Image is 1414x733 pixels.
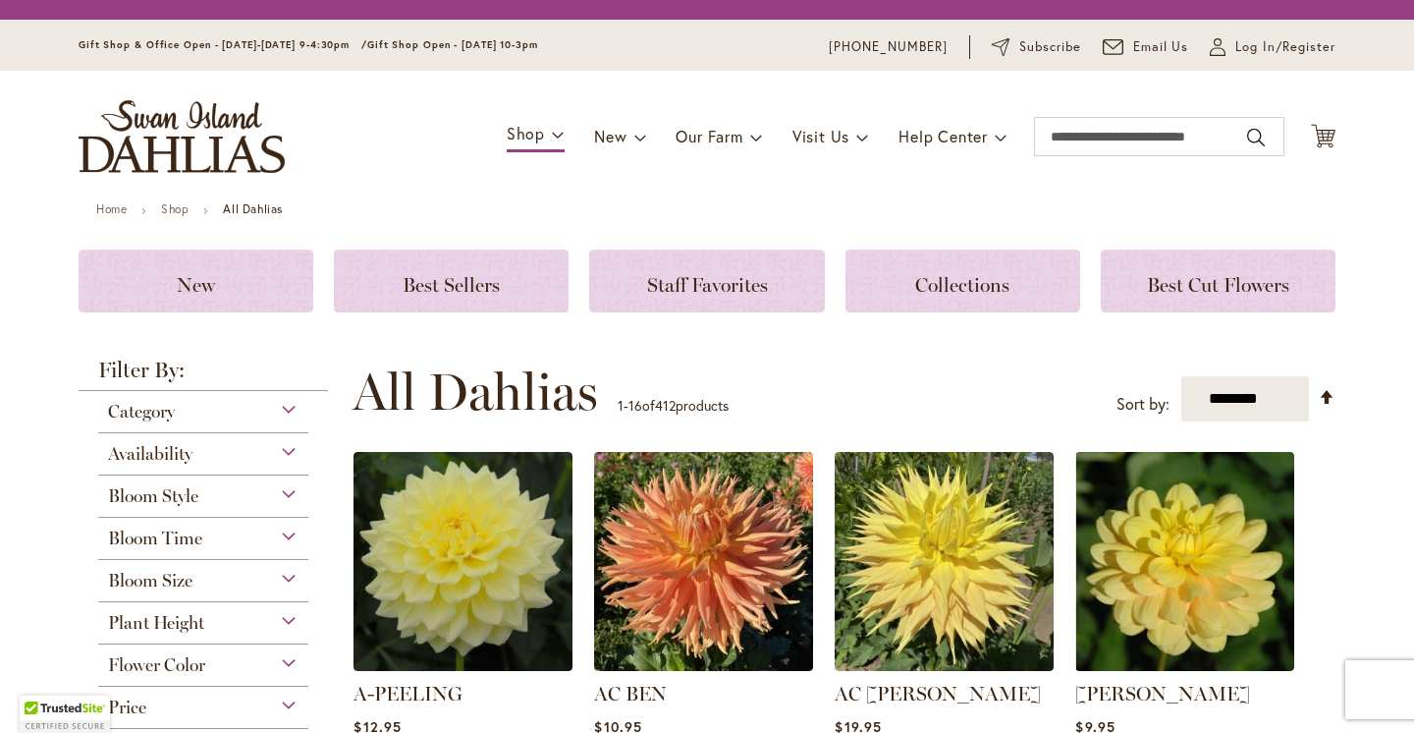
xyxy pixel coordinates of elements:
span: Bloom Style [108,485,198,507]
span: Price [108,697,146,718]
a: Home [96,201,127,216]
span: 16 [628,396,642,415]
a: [PERSON_NAME] [1075,682,1250,705]
strong: Filter By: [79,360,328,391]
a: Subscribe [992,37,1081,57]
span: Collections [915,273,1009,297]
a: [PHONE_NUMBER] [829,37,948,57]
span: Gift Shop Open - [DATE] 10-3pm [367,38,538,51]
a: AC BEN [594,682,667,705]
span: New [177,273,215,297]
a: AC [PERSON_NAME] [835,682,1041,705]
label: Sort by: [1116,386,1169,423]
a: Best Cut Flowers [1101,250,1335,312]
span: 412 [655,396,676,415]
a: Best Sellers [334,250,569,312]
a: AHOY MATEY [1075,656,1294,675]
img: AC BEN [594,452,813,671]
iframe: Launch Accessibility Center [15,663,70,718]
span: Plant Height [108,612,204,634]
span: Our Farm [676,126,742,146]
a: New [79,250,313,312]
span: Availability [108,443,192,465]
span: Best Sellers [403,273,500,297]
img: AHOY MATEY [1075,452,1294,671]
a: AC BEN [594,656,813,675]
a: A-Peeling [353,656,572,675]
a: Collections [845,250,1080,312]
span: Bloom Time [108,528,202,549]
span: Email Us [1133,37,1189,57]
span: Category [108,401,175,423]
span: Flower Color [108,654,205,676]
span: New [594,126,626,146]
span: All Dahlias [353,363,598,422]
span: Subscribe [1019,37,1081,57]
a: Log In/Register [1210,37,1335,57]
a: A-PEELING [353,682,462,705]
span: Gift Shop & Office Open - [DATE]-[DATE] 9-4:30pm / [79,38,367,51]
span: Staff Favorites [647,273,768,297]
a: Staff Favorites [589,250,824,312]
span: Log In/Register [1235,37,1335,57]
button: Search [1247,122,1265,153]
strong: All Dahlias [223,201,283,216]
a: Shop [161,201,189,216]
a: store logo [79,100,285,173]
p: - of products [618,390,729,422]
span: Shop [507,123,545,143]
img: AC Jeri [835,452,1054,671]
span: Bloom Size [108,570,192,592]
span: Visit Us [792,126,849,146]
a: Email Us [1103,37,1189,57]
span: Best Cut Flowers [1147,273,1289,297]
span: 1 [618,396,624,415]
span: Help Center [898,126,988,146]
img: A-Peeling [353,452,572,671]
a: AC Jeri [835,656,1054,675]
